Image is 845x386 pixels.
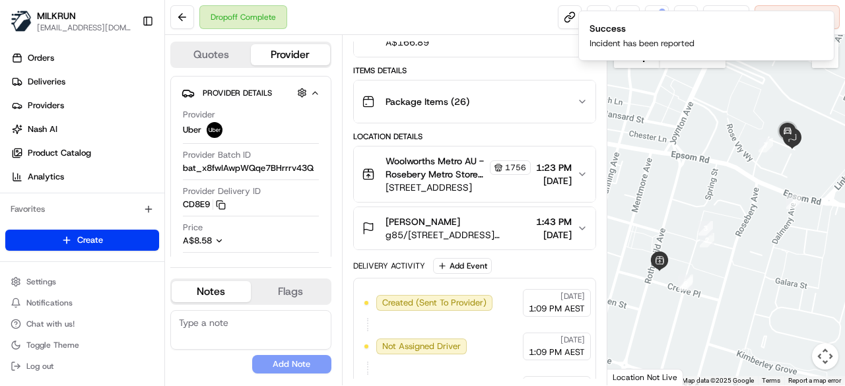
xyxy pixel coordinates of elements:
div: 7 [759,138,773,152]
button: [PERSON_NAME]g85/[STREET_ADDRESS][PERSON_NAME] 2017, [GEOGRAPHIC_DATA]1:43 PM[DATE] [354,207,595,249]
span: 1:09 PM AEST [529,303,585,315]
span: 1:09 PM AEST [529,346,585,358]
span: 1:43 PM [536,215,572,228]
div: 5 [679,274,693,289]
span: Package Items ( 26 ) [386,95,469,108]
button: Create [5,230,159,251]
a: Orders [5,48,164,69]
span: Log out [26,361,53,371]
div: Delivery Activity [353,261,425,271]
a: Terms (opens in new tab) [762,377,780,384]
span: Create [77,234,103,246]
button: Notifications [5,294,159,312]
button: [EMAIL_ADDRESS][DOMAIN_NAME] [37,22,131,33]
a: Deliveries [5,71,164,92]
a: Product Catalog [5,143,164,164]
a: Analytics [5,166,164,187]
span: [DATE] [560,291,585,302]
span: Product Catalog [28,147,91,159]
span: Price [183,222,203,234]
a: Report a map error [788,377,841,384]
span: Settings [26,276,56,287]
button: Quotes [172,44,251,65]
span: Created (Sent To Provider) [382,297,487,309]
button: Flags [251,281,330,302]
span: [DATE] [560,335,585,345]
span: 1756 [505,162,526,173]
button: A$8.58 [183,235,299,247]
span: A$8.58 [183,235,212,246]
button: Package Items (26) [354,80,595,123]
span: 1:23 PM [536,161,572,174]
span: Woolworths Metro AU - Rosebery Metro Store Manager [386,154,487,181]
div: Favorites [5,199,159,220]
span: Toggle Theme [26,340,79,350]
div: Location Not Live [607,369,683,385]
span: [STREET_ADDRESS] [386,181,531,194]
img: Google [611,368,654,385]
span: Provider [183,109,215,121]
div: 4 [786,195,801,209]
span: bat_x8fwIAwpWQqe7BHrrrv43Q [183,162,314,174]
div: Incident has been reported [590,38,694,49]
span: Provider Batch ID [183,149,251,161]
span: Not Assigned Driver [382,340,461,352]
button: Map camera controls [812,343,838,370]
div: Success [590,22,694,35]
span: Map data ©2025 Google [682,377,754,384]
button: Woolworths Metro AU - Rosebery Metro Store Manager1756[STREET_ADDRESS]1:23 PM[DATE] [354,146,595,202]
div: 6 [678,276,693,291]
span: Uber [183,124,201,136]
span: Orders [28,52,54,64]
button: MILKRUN [37,9,76,22]
a: Open this area in Google Maps (opens a new window) [611,368,654,385]
a: Providers [5,95,164,116]
button: Add Event [433,258,492,274]
div: Items Details [353,65,596,76]
button: Chat with us! [5,315,159,333]
span: Provider Delivery ID [183,185,261,197]
span: g85/[STREET_ADDRESS][PERSON_NAME] 2017, [GEOGRAPHIC_DATA] [386,228,531,241]
div: Location Details [353,131,596,142]
span: Chat with us! [26,319,75,329]
div: 3 [698,221,713,236]
span: [DATE] [536,228,572,241]
img: uber-new-logo.jpeg [207,122,222,138]
span: Deliveries [28,76,65,88]
a: Nash AI [5,119,164,140]
button: Notes [172,281,251,302]
span: [PERSON_NAME] [386,215,460,228]
button: Toggle Theme [5,336,159,354]
span: Nash AI [28,123,57,135]
button: Log out [5,357,159,375]
div: 2 [700,233,714,247]
button: Provider [251,44,330,65]
button: Settings [5,273,159,291]
span: A$166.89 [386,36,429,49]
span: [DATE] [536,174,572,187]
span: Providers [28,100,64,112]
span: Provider Details [203,88,272,98]
img: MILKRUN [11,11,32,32]
button: Provider Details [182,82,320,104]
span: Analytics [28,171,64,183]
button: CD8E9 [183,199,226,210]
span: Notifications [26,298,73,308]
button: MILKRUNMILKRUN[EMAIL_ADDRESS][DOMAIN_NAME] [5,5,137,37]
